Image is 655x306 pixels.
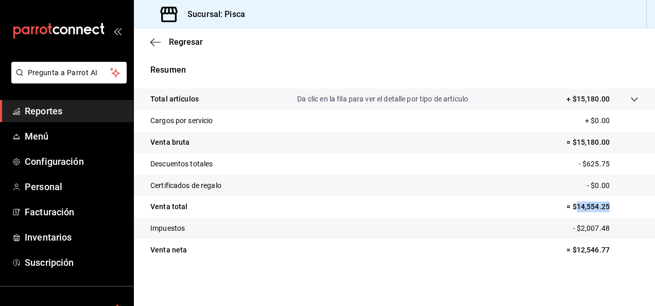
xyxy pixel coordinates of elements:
span: Inventarios [25,230,125,244]
span: Regresar [169,37,203,47]
p: Impuestos [150,223,185,234]
span: Personal [25,180,125,194]
button: Pregunta a Parrot AI [11,62,127,83]
p: + $15,180.00 [566,94,610,105]
button: Regresar [150,37,203,47]
span: Pregunta a Parrot AI [28,67,111,78]
h3: Sucursal: Pisca [179,8,245,21]
span: Suscripción [25,256,125,269]
p: Total artículos [150,94,199,105]
button: open_drawer_menu [113,27,122,35]
p: - $2,007.48 [573,223,639,234]
p: - $625.75 [579,159,639,169]
p: Venta bruta [150,137,189,148]
p: Cargos por servicio [150,115,213,126]
p: Descuentos totales [150,159,213,169]
p: + $0.00 [585,115,639,126]
p: = $14,554.25 [566,201,639,212]
p: = $12,546.77 [566,245,639,256]
p: - $0.00 [587,180,639,191]
p: Certificados de regalo [150,180,221,191]
span: Menú [25,129,125,143]
p: Da clic en la fila para ver el detalle por tipo de artículo [297,94,468,105]
span: Reportes [25,104,125,118]
a: Pregunta a Parrot AI [7,75,127,86]
p: = $15,180.00 [566,137,639,148]
p: Venta neta [150,245,187,256]
span: Facturación [25,205,125,219]
p: Venta total [150,201,187,212]
span: Configuración [25,155,125,168]
p: Resumen [150,64,639,76]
